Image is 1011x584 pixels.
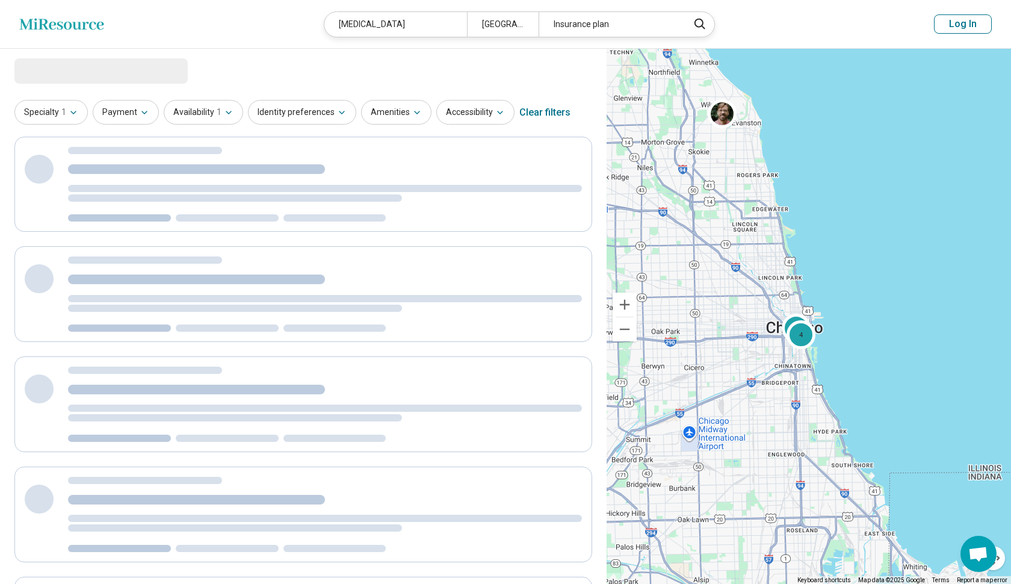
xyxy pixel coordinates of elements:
[960,536,997,572] div: Open chat
[14,58,116,82] span: Loading...
[467,12,539,37] div: [GEOGRAPHIC_DATA], IL 60611
[361,100,431,125] button: Amenities
[217,106,221,119] span: 1
[613,293,637,317] button: Zoom in
[324,12,467,37] div: [MEDICAL_DATA]
[519,98,570,127] div: Clear filters
[93,100,159,125] button: Payment
[957,577,1007,583] a: Report a map error
[248,100,356,125] button: Identity preferences
[164,100,243,125] button: Availability1
[14,100,88,125] button: Specialty1
[782,314,811,343] div: 2
[61,106,66,119] span: 1
[934,14,992,34] button: Log In
[539,12,681,37] div: Insurance plan
[613,317,637,341] button: Zoom out
[436,100,515,125] button: Accessibility
[932,577,950,583] a: Terms (opens in new tab)
[787,320,815,349] div: 4
[858,577,925,583] span: Map data ©2025 Google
